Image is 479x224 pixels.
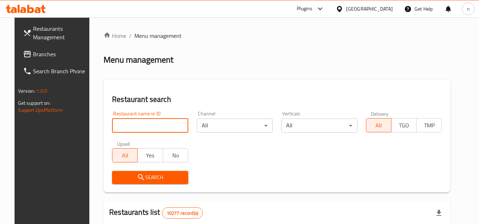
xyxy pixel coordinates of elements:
[33,24,89,41] span: Restaurants Management
[112,171,188,184] button: Search
[129,31,132,40] li: /
[112,94,442,105] h2: Restaurant search
[162,207,203,219] div: Total records count
[118,173,183,182] span: Search
[430,205,447,222] div: Export file
[17,46,95,63] a: Branches
[369,120,389,131] span: All
[394,120,414,131] span: TGO
[137,148,163,162] button: Yes
[419,120,439,131] span: TMP
[17,63,95,80] a: Search Branch Phone
[371,111,389,116] label: Delivery
[162,210,202,217] span: 10277 record(s)
[134,31,182,40] span: Menu management
[197,119,273,133] div: All
[112,148,138,162] button: All
[18,98,51,108] span: Get support on:
[18,105,63,115] a: Support.OpsPlatform
[17,20,95,46] a: Restaurants Management
[37,86,48,96] span: 1.0.0
[117,141,130,146] label: Upsell
[33,67,89,75] span: Search Branch Phone
[391,118,417,132] button: TGO
[140,150,160,161] span: Yes
[109,207,203,219] h2: Restaurants list
[366,118,391,132] button: All
[281,119,357,133] div: All
[104,31,126,40] a: Home
[18,86,35,96] span: Version:
[104,31,450,40] nav: breadcrumb
[112,119,188,133] input: Search for restaurant name or ID..
[33,50,89,58] span: Branches
[115,150,135,161] span: All
[166,150,185,161] span: No
[467,5,470,13] span: n
[346,5,393,13] div: [GEOGRAPHIC_DATA]
[163,148,188,162] button: No
[104,54,173,65] h2: Menu management
[297,5,312,13] div: Plugins
[416,118,442,132] button: TMP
